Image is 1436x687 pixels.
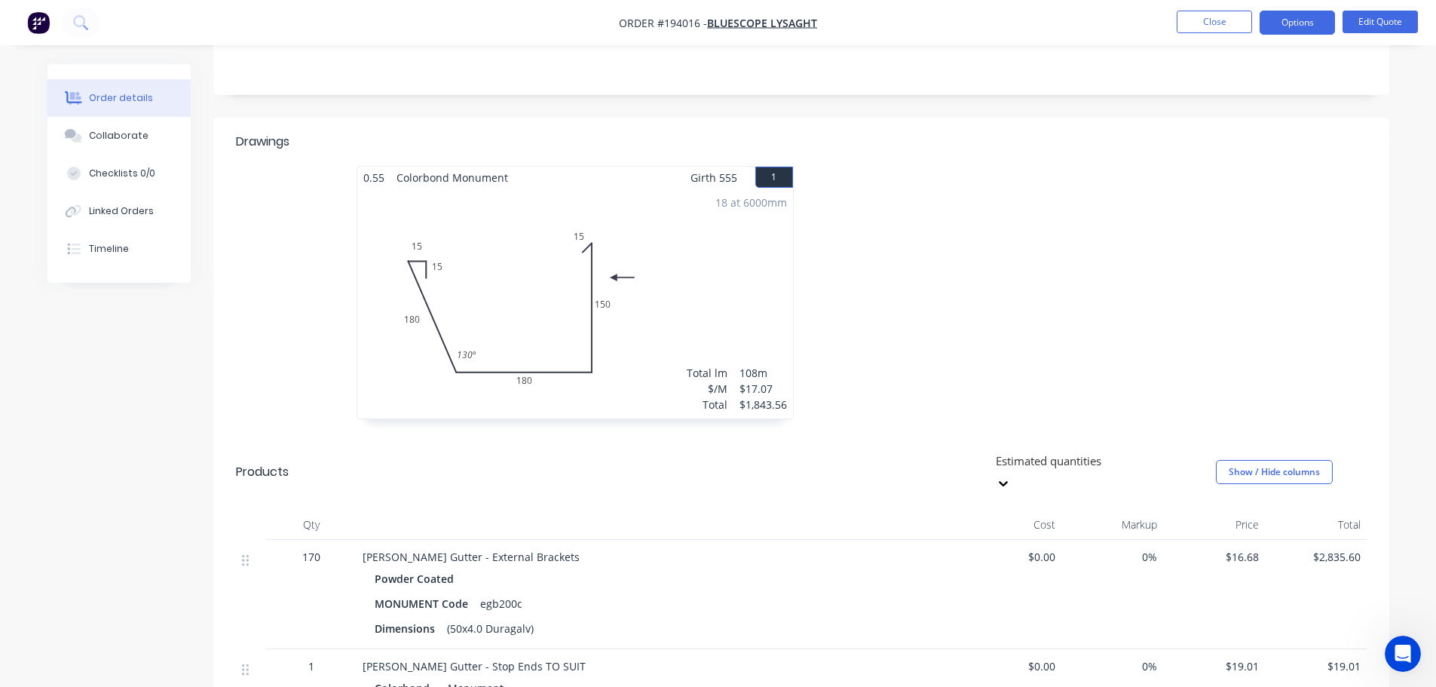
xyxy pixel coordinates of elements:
div: $1,843.56 [739,397,787,413]
button: Checklists 0/0 [47,155,191,192]
span: $19.01 [1271,658,1361,674]
img: Profile image for Maricar [17,276,47,306]
div: Timeline [89,242,129,256]
div: Close [265,6,292,33]
span: Got it, thanks for letting me know. I’ll keep an eye on it and see if it duplicates again or if d... [54,165,779,177]
div: Collaborate [89,129,148,143]
span: 170 [302,549,320,565]
span: News [174,508,203,519]
img: Profile image for Maricar [17,443,47,474]
button: Close [1177,11,1252,33]
div: Maricar [54,403,93,419]
div: Total [687,397,727,413]
div: Cost [960,510,1061,540]
span: 0.55 [357,167,390,189]
div: Powder Coated [375,568,460,590]
h1: Messages [112,7,193,32]
div: Dimensions [375,618,441,639]
img: Factory [27,11,50,34]
div: Total [1265,510,1367,540]
a: Bluescope Lysaght [707,16,817,30]
button: Show / Hide columns [1216,460,1333,484]
span: Girth 555 [690,167,737,189]
span: Colorbond Monument [390,167,514,189]
span: Help [252,508,276,519]
span: $0.00 [966,658,1055,674]
div: Checklists 0/0 [89,167,155,180]
button: Collaborate [47,117,191,155]
span: No worries! Generating all PDFs including Quotes and Invoices should work now :) [54,333,487,345]
div: • [DATE] [96,291,138,307]
span: $16.68 [1169,549,1259,565]
span: [PERSON_NAME] Gutter - Stop Ends TO SUIT [363,659,586,673]
div: • [DATE] [96,459,138,474]
div: Maricar [54,459,93,474]
span: Perfect, thanks! Feel free to reach out if there's anything else :) [54,277,389,289]
div: Team [54,124,81,140]
div: 0151518018015015130º18 at 6000mmTotal lm$/MTotal108m$17.07$1,843.56 [357,189,793,419]
button: Options [1260,11,1335,35]
span: Fabulous! Yep, just let me know here :) [54,221,259,233]
div: $17.07 [739,381,787,397]
div: Maricar [54,179,93,195]
div: Maricar [54,235,93,251]
div: Maricar [54,291,93,307]
span: $19.01 [1169,658,1259,674]
img: Profile image for Team [17,109,47,139]
img: Profile image for Team [17,53,47,83]
img: Profile image for Maricar [17,220,47,250]
div: MONUMENT Code [375,593,474,615]
div: • [DATE] [96,403,138,419]
button: Timeline [47,230,191,268]
div: (50x4.0 Duragalv) [441,618,540,639]
button: Order details [47,79,191,117]
div: • [DATE] [96,235,138,251]
span: [PERSON_NAME] Gutter - External Brackets [363,550,580,564]
span: Order #194016 - [619,16,707,30]
div: Linked Orders [89,204,154,218]
button: Help [226,471,302,531]
div: Team [54,68,81,84]
div: 18 at 6000mm [715,195,787,210]
div: Price [1163,510,1265,540]
img: Profile image for Maricar [17,332,47,362]
div: • [DATE] [84,124,127,140]
button: Ask a question [83,425,219,455]
div: Drawings [236,133,289,151]
div: Qty [266,510,357,540]
div: Products [236,463,289,481]
div: • [DATE] [96,179,138,195]
span: thank you [54,388,106,400]
button: Edit Quote [1343,11,1418,33]
div: Order details [89,91,153,105]
button: Linked Orders [47,192,191,230]
span: Anytime! I'll close this ticket now 👋 [54,444,244,456]
div: Maricar [54,347,93,363]
span: $0.00 [966,549,1055,565]
div: • [DATE] [84,68,127,84]
img: Profile image for Maricar [17,388,47,418]
span: 1 [308,658,314,674]
span: 0% [1067,549,1157,565]
div: Markup [1061,510,1163,540]
div: egb200c [474,593,528,615]
div: • [DATE] [96,347,138,363]
img: Profile image for Maricar [17,164,47,195]
div: 108m [739,365,787,381]
iframe: Intercom live chat [1385,636,1421,672]
div: Total lm [687,365,727,381]
button: 1 [755,167,793,188]
span: 0% [1067,658,1157,674]
span: Messages [84,508,142,519]
div: $/M [687,381,727,397]
button: Messages [75,471,151,531]
span: Home [22,508,53,519]
span: $2,835.60 [1271,549,1361,565]
button: News [151,471,226,531]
